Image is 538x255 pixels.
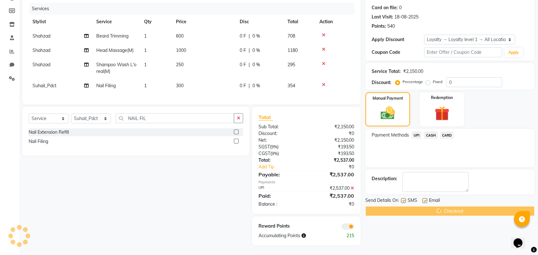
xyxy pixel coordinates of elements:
div: ( ) [254,144,307,150]
img: _cash.svg [376,105,399,121]
span: Head Massage(M) [96,47,134,53]
span: 9% [271,144,277,149]
label: Redemption [431,95,453,101]
div: ₹193.50 [306,150,359,157]
span: 1 [144,33,147,39]
th: Total [284,15,316,29]
label: Manual Payment [373,96,403,101]
div: ₹0 [315,164,359,170]
input: Search or Scan [116,113,234,123]
label: Percentage [403,79,423,85]
span: | [249,61,250,68]
span: SGST [258,144,270,150]
div: Nail Extension Refill [29,129,69,136]
span: | [249,33,250,39]
span: | [249,47,250,54]
span: Suhail_Pdct [33,83,56,89]
span: Shahzad [33,47,50,53]
span: 250 [176,62,184,67]
span: SMS [408,197,418,205]
div: Accumulating Points [254,232,333,239]
span: Send Details On [366,197,399,205]
div: Payments [258,180,354,185]
div: Coupon Code [372,49,424,56]
div: Sub Total: [254,124,307,130]
th: Stylist [29,15,92,29]
div: UPI [254,185,307,192]
div: ₹2,537.00 [306,157,359,164]
span: Email [429,197,440,205]
div: ₹2,150.00 [306,137,359,144]
span: Beard Trimming [96,33,128,39]
label: Fixed [433,79,443,85]
a: Add Tip [254,164,315,170]
div: Discount: [372,79,392,86]
span: Shampoo Wash L'oreal(M) [96,62,136,74]
div: Apply Discount [372,36,424,43]
span: 0 % [252,61,260,68]
span: 0 % [252,47,260,54]
div: Description: [372,175,397,182]
div: 540 [388,23,395,30]
div: ( ) [254,150,307,157]
span: 0 F [240,33,246,39]
div: ₹2,537.00 [306,171,359,178]
img: _gift.svg [430,104,454,123]
div: 0 [399,4,402,11]
span: 1 [144,62,147,67]
span: 300 [176,83,184,89]
span: 0 F [240,61,246,68]
div: Service Total: [372,68,401,75]
div: ₹193.50 [306,144,359,150]
span: 0 F [240,82,246,89]
span: CARD [440,131,454,139]
div: ₹0 [306,201,359,208]
div: 18-08-2025 [395,14,419,20]
span: | [249,82,250,89]
span: 354 [287,83,295,89]
th: Action [316,15,354,29]
div: ₹2,537.00 [306,192,359,200]
div: Nail Filing [29,138,48,145]
div: 215 [333,232,359,239]
span: 708 [287,33,295,39]
div: Balance : [254,201,307,208]
th: Service [92,15,140,29]
span: 1 [144,47,147,53]
span: Payment Methods [372,132,409,138]
th: Qty [140,15,172,29]
span: 9% [272,151,278,156]
div: Points: [372,23,386,30]
div: Card on file: [372,4,398,11]
div: Reward Points [254,223,307,230]
th: Price [172,15,236,29]
span: UPI [412,131,422,139]
div: Paid: [254,192,307,200]
span: 0 % [252,33,260,39]
div: Discount: [254,130,307,137]
span: 1000 [176,47,186,53]
iframe: chat widget [511,230,532,249]
th: Disc [236,15,284,29]
div: Services [29,3,359,15]
div: ₹2,537.00 [306,185,359,192]
span: 600 [176,33,184,39]
span: Total [258,114,273,121]
div: Total: [254,157,307,164]
span: 295 [287,62,295,67]
span: Nail Filing [96,83,116,89]
span: 1 [144,83,147,89]
button: Apply [505,48,523,57]
span: Shahzad [33,62,50,67]
div: ₹2,150.00 [403,68,424,75]
input: Enter Offer / Coupon Code [424,47,502,57]
div: Payable: [254,171,307,178]
span: 1180 [287,47,298,53]
span: 0 F [240,47,246,54]
span: 0 % [252,82,260,89]
div: Last Visit: [372,14,393,20]
div: Net: [254,137,307,144]
span: CGST [258,151,270,156]
span: Shahzad [33,33,50,39]
span: CASH [424,131,438,139]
